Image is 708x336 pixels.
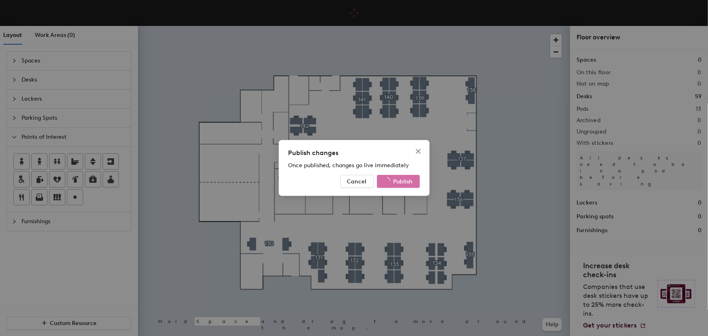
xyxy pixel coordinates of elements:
[340,175,374,188] button: Cancel
[394,178,413,185] span: Publish
[383,177,391,184] span: loading
[377,175,420,188] button: Publish
[288,162,409,169] span: Once published, changes go live immediately
[412,148,425,155] span: Close
[347,178,367,185] span: Cancel
[412,145,425,158] button: Close
[288,148,420,158] div: Publish changes
[415,148,422,155] span: close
